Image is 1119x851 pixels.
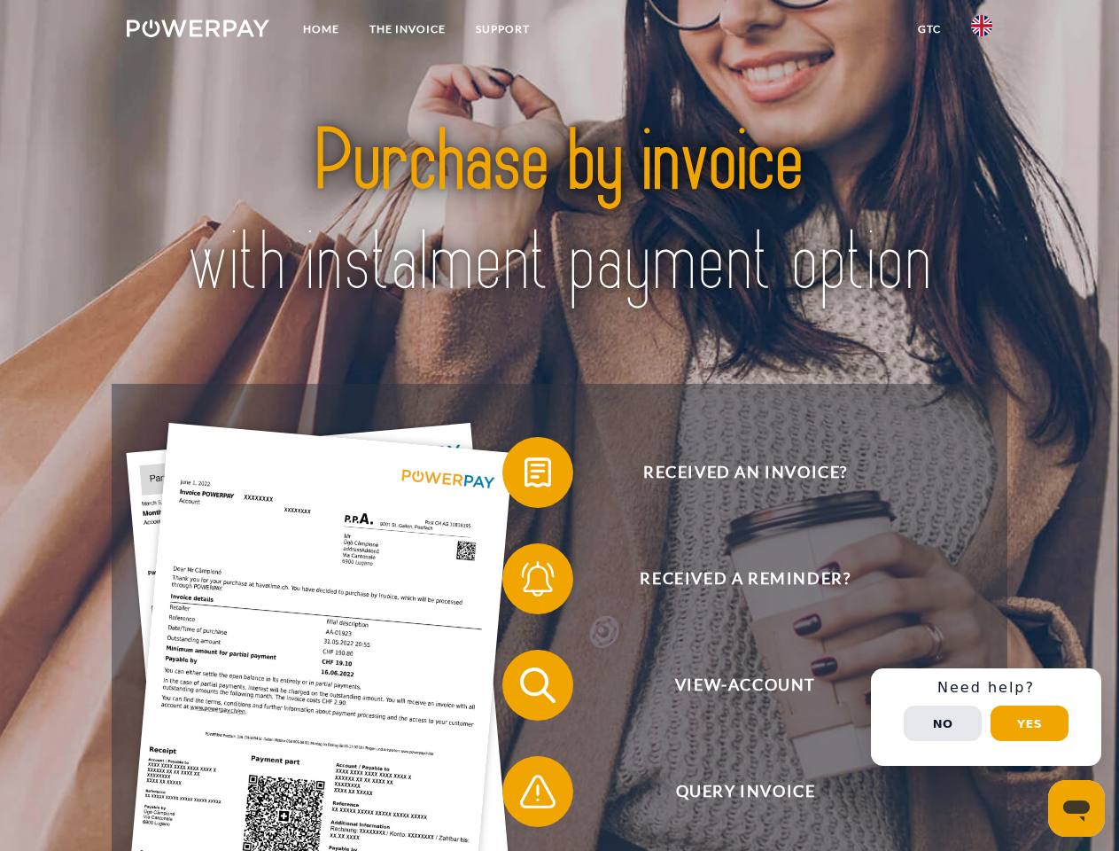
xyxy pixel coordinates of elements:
iframe: Button to launch messaging window [1048,780,1105,837]
a: Support [461,13,545,45]
button: No [904,706,982,741]
img: qb_warning.svg [516,769,560,814]
a: Home [288,13,354,45]
img: qb_bill.svg [516,450,560,495]
button: Query Invoice [502,756,963,827]
div: Schnellhilfe [871,668,1101,766]
span: Received an invoice? [528,437,962,508]
a: GTC [903,13,956,45]
img: logo-powerpay-white.svg [127,20,269,37]
a: THE INVOICE [354,13,461,45]
button: Received an invoice? [502,437,963,508]
img: qb_search.svg [516,663,560,707]
span: Query Invoice [528,756,962,827]
button: Yes [991,706,1068,741]
span: View-Account [528,650,962,721]
img: title-powerpay_en.svg [169,85,950,340]
span: Received a reminder? [528,543,962,614]
button: Received a reminder? [502,543,963,614]
button: View-Account [502,650,963,721]
img: qb_bell.svg [516,557,560,601]
h3: Need help? [882,679,1091,697]
img: en [971,15,992,36]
